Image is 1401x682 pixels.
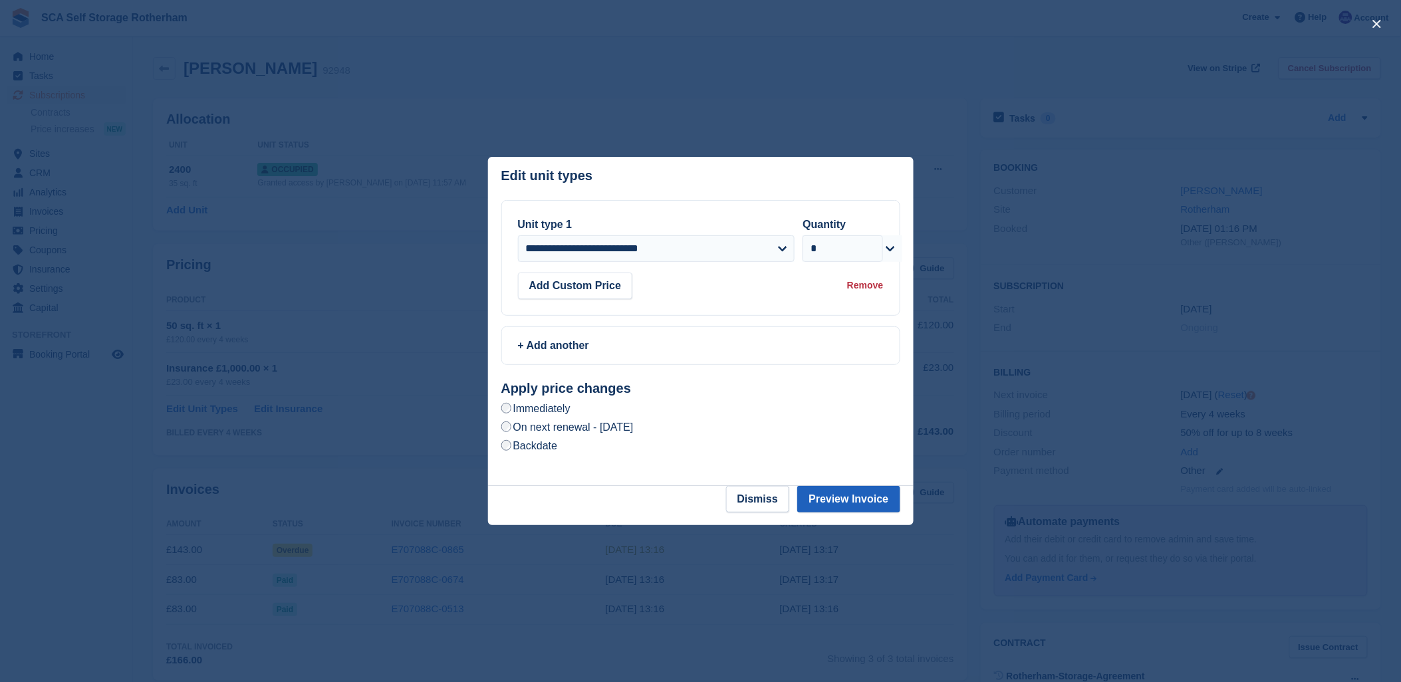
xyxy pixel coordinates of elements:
p: Edit unit types [501,168,593,183]
label: Backdate [501,439,558,453]
strong: Apply price changes [501,381,632,396]
label: Unit type 1 [518,219,573,230]
a: + Add another [501,326,900,365]
input: Backdate [501,440,512,451]
button: Add Custom Price [518,273,633,299]
div: + Add another [518,338,884,354]
label: Immediately [501,401,571,415]
button: Preview Invoice [797,486,900,512]
button: close [1366,13,1388,35]
div: Remove [847,279,883,292]
label: Quantity [803,219,846,230]
input: Immediately [501,403,512,413]
input: On next renewal - [DATE] [501,421,512,432]
label: On next renewal - [DATE] [501,420,634,434]
button: Dismiss [726,486,789,512]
